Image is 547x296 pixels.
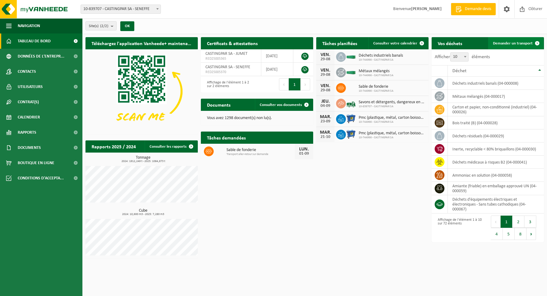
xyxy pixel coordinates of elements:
h2: Vos déchets [432,37,468,49]
td: bois traité (B) (04-000028) [448,116,544,129]
td: amiante (friable) en emballage approuvé UN (04-000059) [448,182,544,195]
span: 10 [450,52,469,62]
label: Afficher éléments [435,55,490,59]
td: [DATE] [261,63,294,76]
p: Vous avez 1298 document(s) non lu(s). [207,116,307,120]
button: 1 [501,216,513,228]
count: (2/2) [100,24,108,28]
div: LUN. [298,147,310,152]
span: 10 [451,53,468,61]
span: 10-744966 - CASTINGPAR SA [359,136,426,139]
span: Pmc (plastique, métal, carton boisson) (industriel) [359,131,426,136]
span: Navigation [18,18,40,33]
span: CASTINGPAR SA - SENEFFE [205,65,250,69]
img: HK-XC-20-GN-00 [346,54,356,59]
h2: Documents [201,99,237,111]
div: 21-10 [319,135,331,139]
span: Contrat(s) [18,94,39,110]
span: Transport aller-retour sur demande [226,153,295,156]
span: Rapports [18,125,36,140]
span: Demander un transport [493,41,533,45]
span: 10-839707 - CASTINGPAR SA [359,105,426,108]
a: Consulter votre calendrier [368,37,428,49]
td: déchets industriels banals (04-000008) [448,77,544,90]
button: 4 [491,228,503,240]
button: 2 [513,216,524,228]
button: Previous [279,78,289,90]
img: WB-0660-HPE-BE-01 [346,113,356,124]
button: Site(s)(2/2) [85,21,117,30]
span: 10-744966 - CASTINGPAR SA [359,58,403,62]
h2: Téléchargez l'application Vanheede+ maintenant! [85,37,198,49]
a: Consulter vos documents [255,99,313,111]
div: MAR. [319,115,331,119]
span: Site(s) [89,22,108,31]
span: 10-744966 - CASTINGPAR SA [359,74,393,77]
h2: Tâches planifiées [316,37,363,49]
td: déchets médicaux à risques B2 (04-000041) [448,156,544,169]
span: Documents [18,140,41,155]
span: 2024: 1912,249 t - 2025: 1084,873 t [89,160,198,163]
div: VEN. [319,52,331,57]
div: Affichage de l'élément 1 à 10 sur 72 éléments [435,215,485,241]
span: Tableau de bord [18,33,51,49]
span: Déchets industriels banals [359,53,403,58]
td: inerte, recyclable < 80% briquaillons (04-000030) [448,143,544,156]
td: métaux mélangés (04-000017) [448,90,544,103]
span: Calendrier [18,110,40,125]
span: Déchet [452,69,466,73]
span: 2024: 10,600 m3 - 2025: 7,280 m3 [89,213,198,216]
div: 29-08 [319,73,331,77]
img: BL-LQ-LV [346,98,356,108]
span: Sable de fonderie [226,148,295,153]
span: Consulter vos documents [260,103,302,107]
span: CASTINGPAR SA - JUMET [205,51,248,56]
span: Pmc (plastique, métal, carton boisson) (industriel) [359,115,426,120]
button: 1 [289,78,301,90]
span: Données de l'entrepr... [18,49,64,64]
span: 10-839707 - CASTINGPAR SA - SENEFFE [81,5,161,14]
div: VEN. [319,83,331,88]
span: RED25005365 [205,56,256,61]
span: Savons et détergents, dangereux en petit emballage [359,100,426,105]
button: 3 [524,216,536,228]
h2: Rapports 2025 / 2024 [85,140,142,152]
a: Demande devis [451,3,496,15]
button: OK [120,21,134,31]
a: Demander un transport [488,37,543,49]
button: Next [527,228,536,240]
h2: Certificats & attestations [201,37,264,49]
h3: Tonnage [89,156,198,163]
h3: Cube [89,209,198,216]
img: Download de VHEPlus App [85,49,198,133]
td: [DATE] [261,49,294,63]
div: 23-09 [319,119,331,124]
img: WB-0660-HPE-BE-01 [346,129,356,139]
button: 8 [515,228,527,240]
div: 04-09 [319,104,331,108]
strong: [PERSON_NAME] [411,7,442,11]
h2: Tâches demandées [201,132,252,143]
div: JEU. [319,99,331,104]
td: déchets résiduels (04-000029) [448,129,544,143]
td: carton et papier, non-conditionné (industriel) (04-000026) [448,103,544,116]
span: Sable de fonderie [359,84,393,89]
span: Utilisateurs [18,79,43,94]
span: Métaux mélangés [359,69,393,74]
button: Next [301,78,310,90]
div: VEN. [319,68,331,73]
span: RED25005370 [205,70,256,75]
button: 5 [503,228,515,240]
div: 29-08 [319,88,331,93]
div: 29-08 [319,57,331,62]
span: Conditions d'accepta... [18,171,64,186]
span: Boutique en ligne [18,155,54,171]
span: Contacts [18,64,36,79]
span: 10-839707 - CASTINGPAR SA - SENEFFE [81,5,161,13]
img: HK-XC-20-GN-00 [346,69,356,75]
div: MAR. [319,130,331,135]
td: déchets d'équipements électriques et électroniques - Sans tubes cathodiques (04-000067) [448,195,544,213]
span: Consulter votre calendrier [373,41,417,45]
button: Previous [491,216,501,228]
td: Ammoniac en solution (04-000058) [448,169,544,182]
